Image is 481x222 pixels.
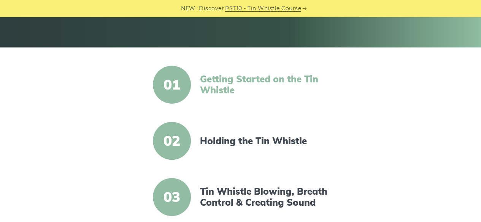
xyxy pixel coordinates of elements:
[153,66,191,104] span: 01
[225,4,301,13] a: PST10 - Tin Whistle Course
[153,178,191,216] span: 03
[200,186,331,208] a: Tin Whistle Blowing, Breath Control & Creating Sound
[153,122,191,160] span: 02
[200,74,331,96] a: Getting Started on the Tin Whistle
[199,4,224,13] span: Discover
[200,135,331,146] a: Holding the Tin Whistle
[181,4,197,13] span: NEW:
